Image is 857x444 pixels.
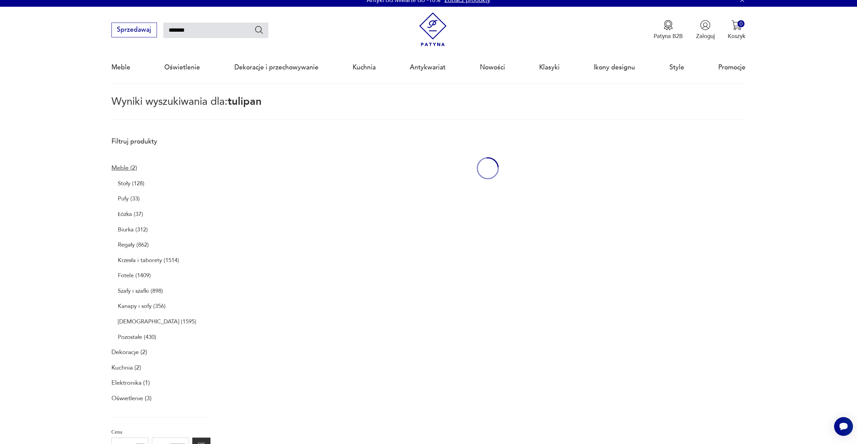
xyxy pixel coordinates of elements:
[696,20,715,40] button: Zaloguj
[118,193,140,204] p: Pufy (33)
[234,52,319,83] a: Dekoracje i przechowywanie
[118,255,179,266] p: Krzesła i taborety (1514)
[111,209,143,220] a: Łóżka (37)
[111,97,746,120] p: Wyniki wyszukiwania dla:
[118,239,149,251] p: Regały (862)
[111,23,157,37] button: Sprzedawaj
[416,12,450,46] img: Patyna - sklep z meblami i dekoracjami vintage
[118,209,143,220] p: Łóżka (37)
[111,270,151,281] a: Fotele (1409)
[477,133,499,203] div: oval-loading
[111,427,210,436] p: Cena
[111,137,210,146] p: Filtruj produkty
[353,52,376,83] a: Kuchnia
[654,32,683,40] p: Patyna B2B
[111,239,149,251] a: Regały (862)
[111,193,140,204] a: Pufy (33)
[118,300,166,312] p: Kanapy i sofy (356)
[594,52,635,83] a: Ikony designu
[700,20,711,30] img: Ikonka użytkownika
[118,331,156,343] p: Pozostałe (430)
[834,417,853,436] iframe: Smartsupp widget button
[654,20,683,40] a: Ikona medaluPatyna B2B
[118,178,144,189] p: Stoły (128)
[111,52,130,83] a: Meble
[111,162,137,174] a: Meble (2)
[731,20,742,30] img: Ikona koszyka
[111,28,157,33] a: Sprzedawaj
[111,285,163,297] a: Szafy i szafki (898)
[718,52,746,83] a: Promocje
[539,52,560,83] a: Klasyki
[737,20,745,27] div: 0
[111,377,150,389] a: Elektronika (1)
[111,300,166,312] a: Kanapy i sofy (356)
[118,270,151,281] p: Fotele (1409)
[254,25,264,35] button: Szukaj
[111,255,179,266] a: Krzesła i taborety (1514)
[654,20,683,40] button: Patyna B2B
[111,331,156,343] a: Pozostałe (430)
[696,32,715,40] p: Zaloguj
[728,32,746,40] p: Koszyk
[669,52,684,83] a: Style
[111,347,147,358] a: Dekoracje (2)
[118,316,196,327] p: [DEMOGRAPHIC_DATA] (1595)
[480,52,505,83] a: Nowości
[111,316,196,327] a: [DEMOGRAPHIC_DATA] (1595)
[111,178,144,189] a: Stoły (128)
[663,20,673,30] img: Ikona medalu
[111,362,141,374] a: Kuchnia (2)
[111,393,152,404] a: Oświetlenie (3)
[410,52,446,83] a: Antykwariat
[164,52,200,83] a: Oświetlenie
[728,20,746,40] button: 0Koszyk
[118,285,163,297] p: Szafy i szafki (898)
[228,94,262,108] span: tulipan
[118,224,148,235] p: Biurka (312)
[111,224,148,235] a: Biurka (312)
